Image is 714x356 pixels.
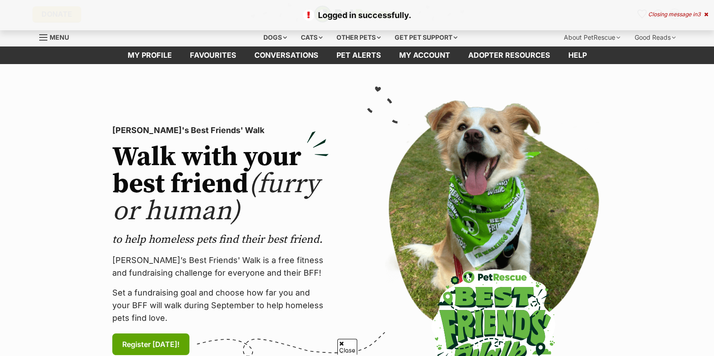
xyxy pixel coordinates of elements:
[557,28,626,46] div: About PetRescue
[39,28,75,45] a: Menu
[388,28,464,46] div: Get pet support
[559,46,596,64] a: Help
[50,33,69,41] span: Menu
[628,28,682,46] div: Good Reads
[112,333,189,355] a: Register [DATE]!
[119,46,181,64] a: My profile
[337,339,357,355] span: Close
[112,232,329,247] p: to help homeless pets find their best friend.
[112,167,319,228] span: (furry or human)
[112,144,329,225] h2: Walk with your best friend
[327,46,390,64] a: Pet alerts
[390,46,459,64] a: My account
[181,46,245,64] a: Favourites
[112,124,329,137] p: [PERSON_NAME]'s Best Friends' Walk
[459,46,559,64] a: Adopter resources
[245,46,327,64] a: conversations
[330,28,387,46] div: Other pets
[112,287,329,324] p: Set a fundraising goal and choose how far you and your BFF will walk during September to help hom...
[295,28,329,46] div: Cats
[257,28,293,46] div: Dogs
[112,254,329,279] p: [PERSON_NAME]’s Best Friends' Walk is a free fitness and fundraising challenge for everyone and t...
[122,339,180,350] span: Register [DATE]!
